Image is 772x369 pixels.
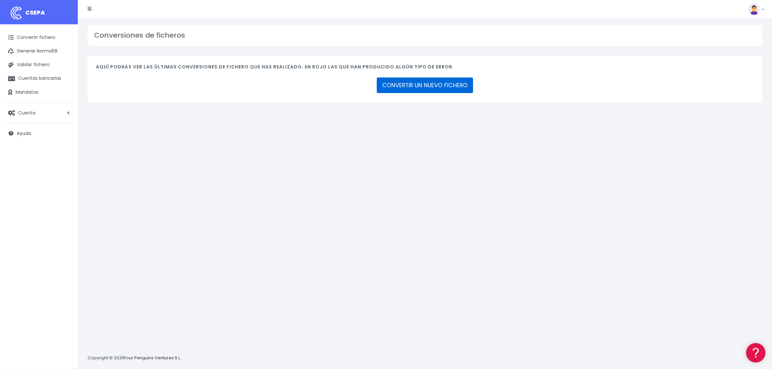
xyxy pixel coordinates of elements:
[25,8,45,17] span: CSEPA
[3,58,75,72] a: Validar fichero
[18,109,35,116] span: Cuenta
[3,106,75,120] a: Cuenta
[94,31,756,40] h3: Conversiones de ficheros
[748,3,760,15] img: profile
[3,86,75,99] a: Mandatos
[3,44,75,58] a: Generar Norma58
[3,72,75,85] a: Cuentas bancarias
[88,355,182,362] p: Copyright © 2025 .
[124,355,181,361] a: Four Penguins Ventures S.L.
[377,77,473,93] a: CONVERTIR UN NUEVO FICHERO
[8,5,24,21] img: logo
[3,126,75,140] a: Ayuda
[3,31,75,44] a: Convertir fichero
[96,64,754,73] h4: Aquí podrás ver las últimas conversiones de fichero que has realizado. En rojo las que han produc...
[17,130,31,137] span: Ayuda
